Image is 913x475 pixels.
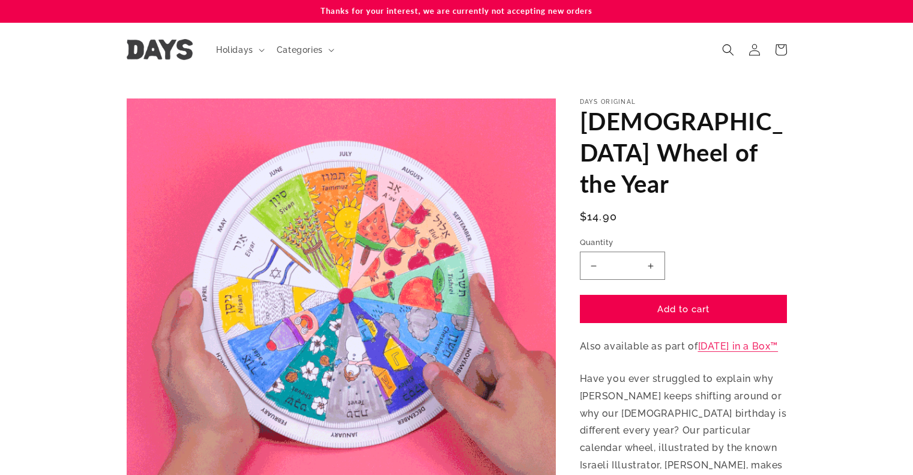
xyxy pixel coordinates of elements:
summary: Holidays [209,37,270,62]
span: $14.90 [580,208,618,225]
label: Quantity [580,237,787,249]
span: Categories [277,44,323,55]
img: Days United [127,39,193,60]
summary: Search [715,37,741,63]
button: Add to cart [580,295,787,323]
summary: Categories [270,37,339,62]
span: Holidays [216,44,253,55]
a: [DATE] in a Box™ [698,340,779,352]
p: Days Original [580,98,787,106]
h1: [DEMOGRAPHIC_DATA] Wheel of the Year [580,106,787,199]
